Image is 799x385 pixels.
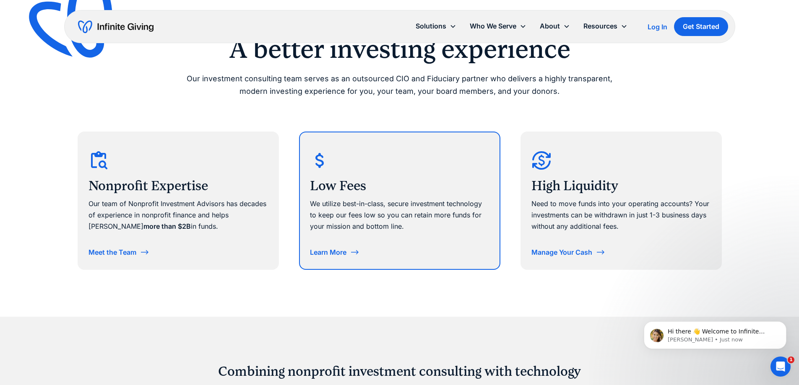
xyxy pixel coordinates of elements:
div: Solutions [409,17,463,35]
p: Our investment consulting team serves as an outsourced CIO and Fiduciary partner who delivers a h... [185,72,614,98]
h3: Nonprofit Expertise [88,177,268,195]
div: Resources [577,17,634,35]
a: Get Started [674,17,728,36]
div: Log In [648,23,667,30]
iframe: Intercom live chat [770,357,791,377]
div: Resources [583,21,617,32]
div: Manage Your Cash [531,249,592,256]
h3: High Liquidity [531,177,711,195]
div: Solutions [416,21,446,32]
div: Who We Serve [470,21,516,32]
div: Need to move funds into your operating accounts? Your investments can be withdrawn in just 1-3 bu... [531,198,711,233]
a: Log In [648,22,667,32]
div: Meet the Team [88,249,136,256]
iframe: Intercom notifications message [631,304,799,362]
div: We utilize best-in-class, secure investment technology to keep our fees low so you can retain mor... [310,198,489,233]
a: High LiquidityNeed to move funds into your operating accounts? Your investments can be withdrawn ... [521,132,722,270]
div: Our team of Nonprofit Investment Advisors has decades of experience in nonprofit finance and help... [88,198,268,233]
a: home [78,20,154,34]
h2: A better investing experience [185,36,614,62]
div: Who We Serve [463,17,533,35]
h2: Combining nonprofit investment consulting with technology [185,364,614,380]
strong: more than $2B [143,222,191,230]
div: About [533,17,577,35]
a: Nonprofit ExpertiseOur team of Nonprofit Investment Advisors has decades of experience in nonprof... [78,132,279,270]
h3: Low Fees [310,177,489,195]
div: Learn More [310,249,346,256]
div: About [540,21,560,32]
span: 1 [788,357,794,363]
a: Low FeesWe utilize best-in-class, secure investment technology to keep our fees low so you can re... [299,132,500,270]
